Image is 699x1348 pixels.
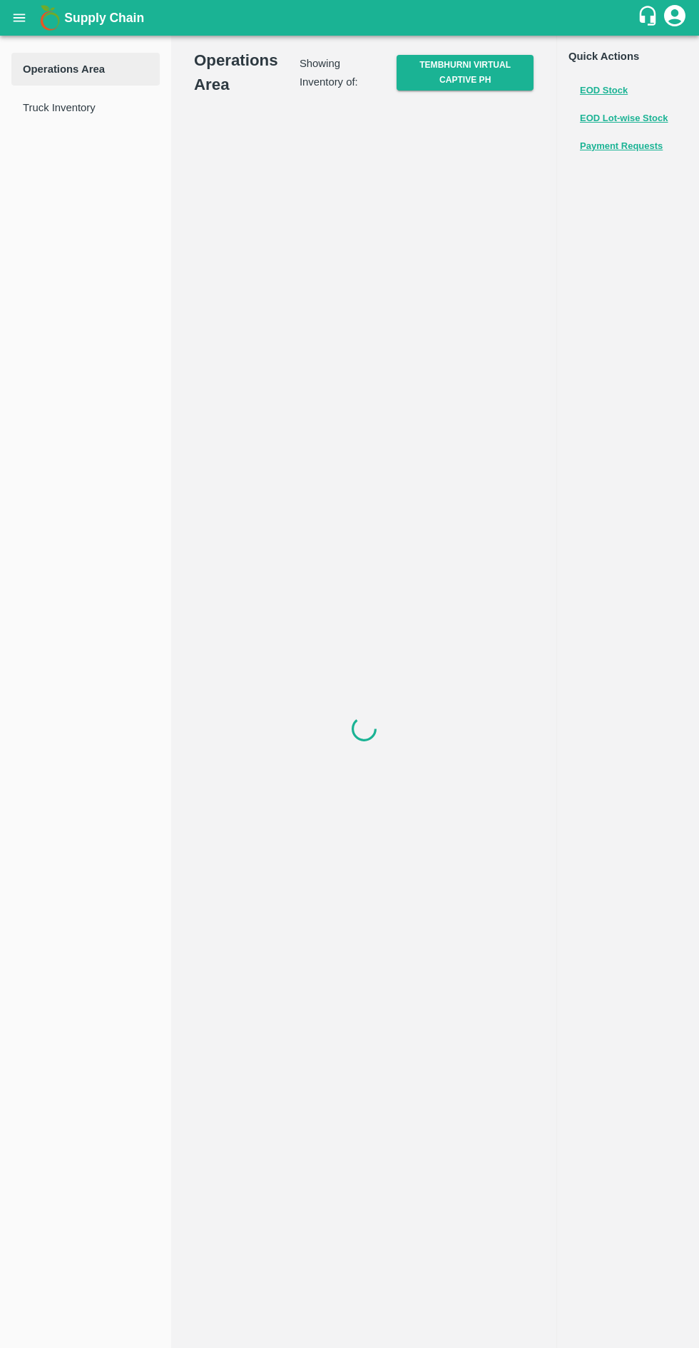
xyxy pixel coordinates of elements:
button: Payment Requests [580,138,663,155]
b: Supply Chain [64,11,144,25]
button: EOD Lot-wise Stock [580,110,668,127]
button: EOD Stock [580,83,628,99]
h6: Showing Inventory of: [300,54,385,91]
h2: Operations Area [194,48,300,96]
div: account of current user [662,3,688,33]
img: logo [36,4,64,32]
span: Operations Area [23,61,148,77]
a: Supply Chain [64,8,637,28]
span: Truck Inventory [23,100,148,115]
h6: Quick Actions [568,47,688,66]
div: customer-support [637,5,662,31]
button: open drawer [3,1,36,34]
button: Select DC [397,55,534,91]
